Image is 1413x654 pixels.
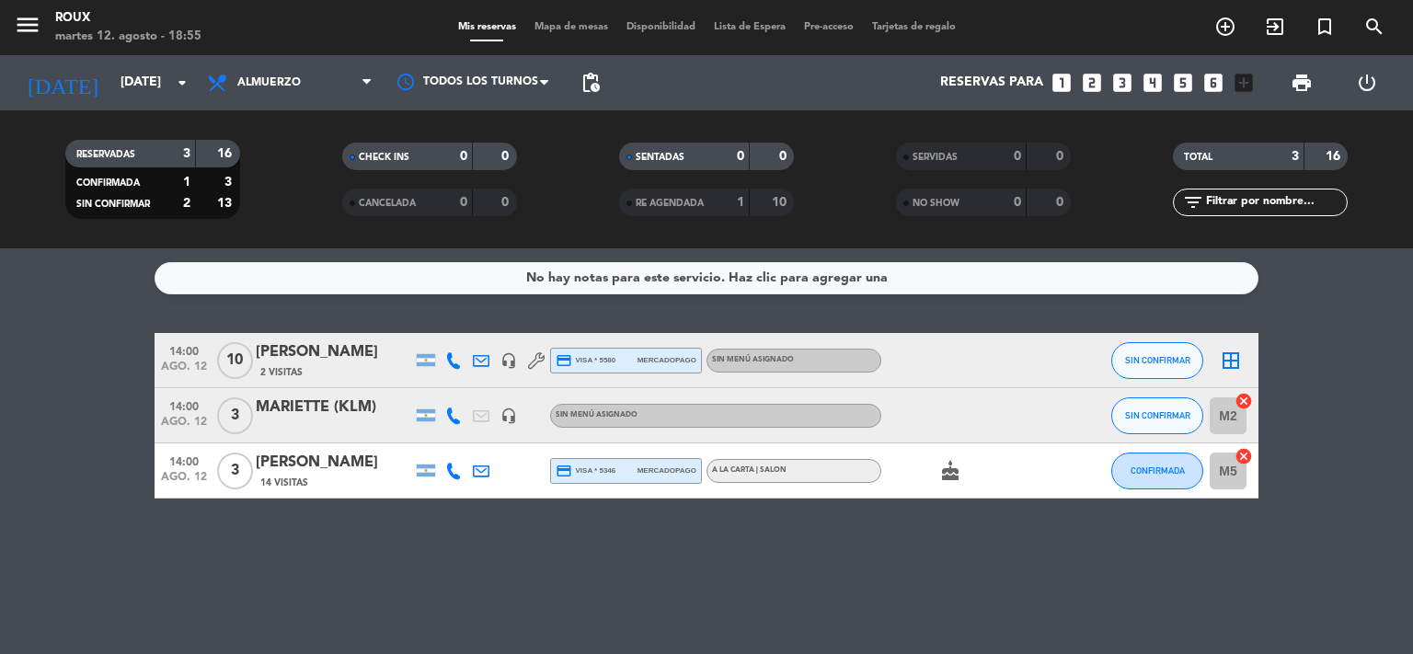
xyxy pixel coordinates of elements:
span: 3 [217,453,253,489]
strong: 0 [460,150,467,163]
span: ago. 12 [161,361,207,382]
span: Lista de Espera [705,22,795,32]
span: SIN CONFIRMAR [76,200,150,209]
button: menu [14,11,41,45]
strong: 10 [772,196,790,209]
span: mercadopago [638,465,696,476]
strong: 2 [183,197,190,210]
span: Sin menú asignado [712,356,794,363]
strong: 16 [217,147,235,160]
strong: 3 [224,176,235,189]
strong: 0 [501,196,512,209]
i: credit_card [556,352,572,369]
span: Pre-acceso [795,22,863,32]
i: add_box [1232,71,1256,95]
div: MARIETTE (KLM) [256,396,412,419]
span: 2 Visitas [260,365,303,380]
span: SIN CONFIRMAR [1125,410,1190,420]
strong: 3 [1292,150,1299,163]
strong: 16 [1326,150,1344,163]
span: A la Carta | SALON [712,466,787,474]
span: ago. 12 [161,471,207,492]
span: mercadopago [638,354,696,366]
span: 14 Visitas [260,476,308,490]
span: pending_actions [580,72,602,94]
strong: 0 [1056,150,1067,163]
span: ago. 12 [161,416,207,437]
span: Almuerzo [237,76,301,89]
i: search [1363,16,1385,38]
button: CONFIRMADA [1111,453,1203,489]
div: [PERSON_NAME] [256,451,412,475]
span: SENTADAS [636,153,684,162]
i: exit_to_app [1264,16,1286,38]
span: RESERVADAS [76,150,135,159]
i: filter_list [1182,191,1204,213]
span: print [1291,72,1313,94]
i: turned_in_not [1314,16,1336,38]
i: border_all [1220,350,1242,372]
i: looks_4 [1141,71,1165,95]
i: looks_6 [1201,71,1225,95]
span: SERVIDAS [913,153,958,162]
span: 14:00 [161,450,207,471]
span: Reservas para [940,75,1043,90]
i: cake [939,460,961,482]
span: Disponibilidad [617,22,705,32]
i: looks_3 [1110,71,1134,95]
div: martes 12. agosto - 18:55 [55,28,201,46]
i: arrow_drop_down [171,72,193,94]
strong: 0 [1014,150,1021,163]
strong: 13 [217,197,235,210]
strong: 1 [183,176,190,189]
strong: 0 [501,150,512,163]
span: Mapa de mesas [525,22,617,32]
div: [PERSON_NAME] [256,340,412,364]
i: credit_card [556,463,572,479]
span: CANCELADA [359,199,416,208]
span: Sin menú asignado [556,411,638,419]
span: NO SHOW [913,199,959,208]
span: TOTAL [1184,153,1212,162]
span: 3 [217,397,253,434]
i: add_circle_outline [1214,16,1236,38]
span: CONFIRMADA [76,178,140,188]
span: visa * 5580 [556,352,615,369]
span: Tarjetas de regalo [863,22,965,32]
i: headset_mic [500,407,517,424]
span: Mis reservas [449,22,525,32]
span: 10 [217,342,253,379]
i: looks_two [1080,71,1104,95]
strong: 0 [1056,196,1067,209]
span: RE AGENDADA [636,199,704,208]
span: CHECK INS [359,153,409,162]
input: Filtrar por nombre... [1204,192,1347,212]
div: No hay notas para este servicio. Haz clic para agregar una [526,268,888,289]
button: SIN CONFIRMAR [1111,397,1203,434]
strong: 0 [460,196,467,209]
div: LOG OUT [1334,55,1399,110]
strong: 0 [1014,196,1021,209]
i: looks_5 [1171,71,1195,95]
strong: 0 [737,150,744,163]
strong: 3 [183,147,190,160]
span: 14:00 [161,395,207,416]
button: SIN CONFIRMAR [1111,342,1203,379]
span: CONFIRMADA [1131,465,1185,476]
span: visa * 5346 [556,463,615,479]
strong: 1 [737,196,744,209]
i: [DATE] [14,63,111,103]
span: SIN CONFIRMAR [1125,355,1190,365]
i: power_settings_new [1356,72,1378,94]
i: headset_mic [500,352,517,369]
i: cancel [1235,392,1253,410]
i: menu [14,11,41,39]
i: looks_one [1050,71,1074,95]
span: 14:00 [161,339,207,361]
strong: 0 [779,150,790,163]
i: cancel [1235,447,1253,465]
div: Roux [55,9,201,28]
